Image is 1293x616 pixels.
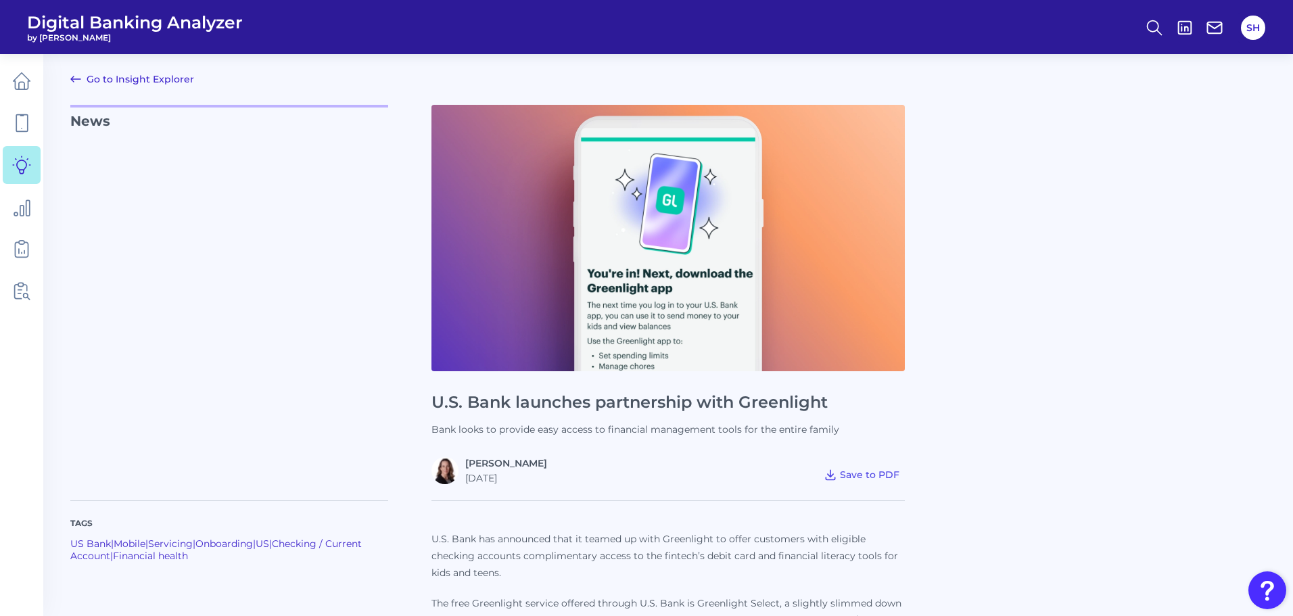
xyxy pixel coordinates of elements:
[465,457,547,469] a: [PERSON_NAME]
[840,469,899,481] span: Save to PDF
[431,531,905,582] p: U.S. Bank has announced that it teamed up with Greenlight to offer customers with eligible checki...
[70,538,111,550] a: US Bank
[431,457,459,484] img: Headshot Sabine 4.jpg
[70,517,388,529] p: Tags
[70,538,362,562] a: Checking / Current Account
[70,105,388,484] p: News
[195,538,253,550] a: Onboarding
[1248,571,1286,609] button: Open Resource Center
[27,32,243,43] span: by [PERSON_NAME]
[431,393,905,412] h1: U.S. Bank launches partnership with Greenlight
[818,465,905,484] button: Save to PDF
[110,550,113,562] span: |
[253,538,256,550] span: |
[27,12,243,32] span: Digital Banking Analyzer
[148,538,193,550] a: Servicing
[465,472,547,484] div: [DATE]
[70,71,194,87] a: Go to Insight Explorer
[145,538,148,550] span: |
[113,550,188,562] a: Financial health
[114,538,145,550] a: Mobile
[256,538,269,550] a: US
[431,105,905,371] img: News - Phone (6).png
[1241,16,1265,40] button: SH
[193,538,195,550] span: |
[269,538,272,550] span: |
[431,423,905,435] p: Bank looks to provide easy access to financial management tools for the entire family
[111,538,114,550] span: |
